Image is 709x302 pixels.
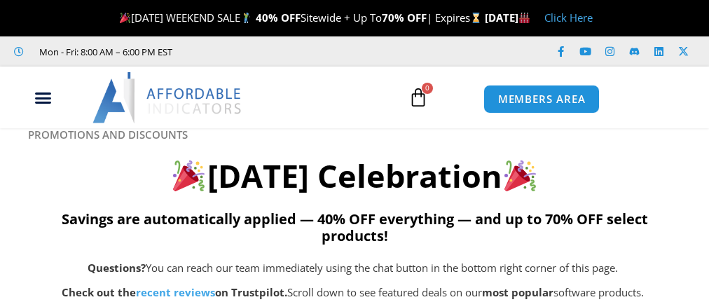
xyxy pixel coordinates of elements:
[62,285,287,299] strong: Check out the on Trustpilot.
[519,13,530,23] img: 🏭
[92,72,243,123] img: LogoAI | Affordable Indicators – NinjaTrader
[88,261,146,275] b: Questions?
[241,13,252,23] img: 🏌️‍♂️
[485,11,530,25] strong: [DATE]
[136,285,215,299] a: recent reviews
[120,13,130,23] img: 🎉
[28,128,681,142] h6: PROMOTIONS AND DISCOUNTS
[544,11,593,25] a: Click Here
[482,285,553,299] b: most popular
[183,45,393,59] iframe: Customer reviews powered by Trustpilot
[256,11,301,25] strong: 40% OFF
[8,85,78,111] div: Menu Toggle
[28,211,681,245] h5: Savings are automatically applied — 40% OFF everything — and up to 70% OFF select products!
[471,13,481,23] img: ⌛
[483,85,600,114] a: MEMBERS AREA
[382,11,427,25] strong: 70% OFF
[28,259,677,278] p: You can reach our team immediately using the chat button in the bottom right corner of this page.
[28,156,681,197] h2: [DATE] Celebration
[116,11,484,25] span: [DATE] WEEKEND SALE Sitewide + Up To | Expires
[422,83,433,94] span: 0
[36,43,172,60] span: Mon - Fri: 8:00 AM – 6:00 PM EST
[498,94,586,104] span: MEMBERS AREA
[173,160,205,191] img: 🎉
[387,77,449,118] a: 0
[504,160,536,191] img: 🎉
